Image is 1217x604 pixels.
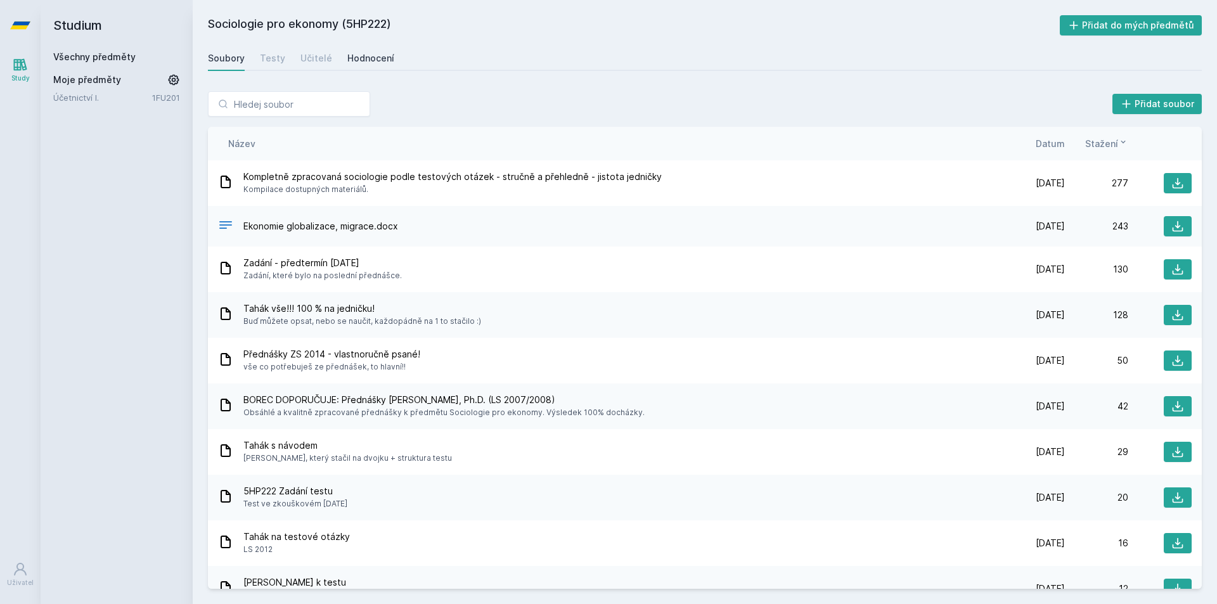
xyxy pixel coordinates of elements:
[1036,309,1065,321] span: [DATE]
[1065,177,1128,190] div: 277
[1065,263,1128,276] div: 130
[243,530,350,543] span: Tahák na testové otázky
[208,46,245,71] a: Soubory
[208,15,1060,35] h2: Sociologie pro ekonomy (5HP222)
[1065,537,1128,549] div: 16
[53,51,136,62] a: Všechny předměty
[208,91,370,117] input: Hledej soubor
[1036,446,1065,458] span: [DATE]
[260,46,285,71] a: Testy
[53,91,152,104] a: Účetnictví I.
[1112,94,1202,114] button: Přidat soubor
[243,348,420,361] span: Přednášky ZS 2014 - vlastnoručně psané!
[1036,220,1065,233] span: [DATE]
[243,257,402,269] span: Zadání - předtermín [DATE]
[1036,400,1065,413] span: [DATE]
[243,170,662,183] span: Kompletně zpracovaná sociologie podle testových otázek - stručně a přehledně - jistota jedničky
[1065,220,1128,233] div: 243
[243,183,662,196] span: Kompilace dostupných materiálů.
[218,217,233,236] div: DOCX
[243,406,645,419] span: Obsáhlé a kvalitně zpracované přednášky k předmětu Sociologie pro ekonomy. Výsledek 100% docházky.
[243,452,452,465] span: [PERSON_NAME], který stačil na dvojku + struktura testu
[11,74,30,83] div: Study
[243,394,645,406] span: BOREC DOPORUČUJE: Přednášky [PERSON_NAME], Ph.D. (LS 2007/2008)
[53,74,121,86] span: Moje předměty
[300,46,332,71] a: Učitelé
[243,498,347,510] span: Test ve zkouškovém [DATE]
[260,52,285,65] div: Testy
[243,543,350,556] span: LS 2012
[243,485,347,498] span: 5HP222 Zadání testu
[3,51,38,89] a: Study
[1065,354,1128,367] div: 50
[1065,446,1128,458] div: 29
[1036,491,1065,504] span: [DATE]
[347,52,394,65] div: Hodnocení
[1036,537,1065,549] span: [DATE]
[1036,263,1065,276] span: [DATE]
[1065,400,1128,413] div: 42
[243,361,420,373] span: vše co potřebuješ ze přednášek, to hlavní!!
[347,46,394,71] a: Hodnocení
[152,93,180,103] a: 1FU201
[1065,582,1128,595] div: 12
[7,578,34,588] div: Uživatel
[1036,177,1065,190] span: [DATE]
[228,137,255,150] button: Název
[1085,137,1118,150] span: Stažení
[1085,137,1128,150] button: Stažení
[3,555,38,594] a: Uživatel
[1065,309,1128,321] div: 128
[300,52,332,65] div: Učitelé
[243,576,619,589] span: [PERSON_NAME] k testu
[1036,582,1065,595] span: [DATE]
[243,315,481,328] span: Buď můžete opsat, nebo se naučit, každopádně na 1 to stačilo :)
[243,302,481,315] span: Tahák vše!!! 100 % na jedničku!
[243,220,398,233] span: Ekonomie globalizace, migrace.docx
[1065,491,1128,504] div: 20
[1060,15,1202,35] button: Přidat do mých předmětů
[243,439,452,452] span: Tahák s návodem
[1036,354,1065,367] span: [DATE]
[1036,137,1065,150] button: Datum
[243,269,402,282] span: Zadání, které bylo na poslední přednášce.
[208,52,245,65] div: Soubory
